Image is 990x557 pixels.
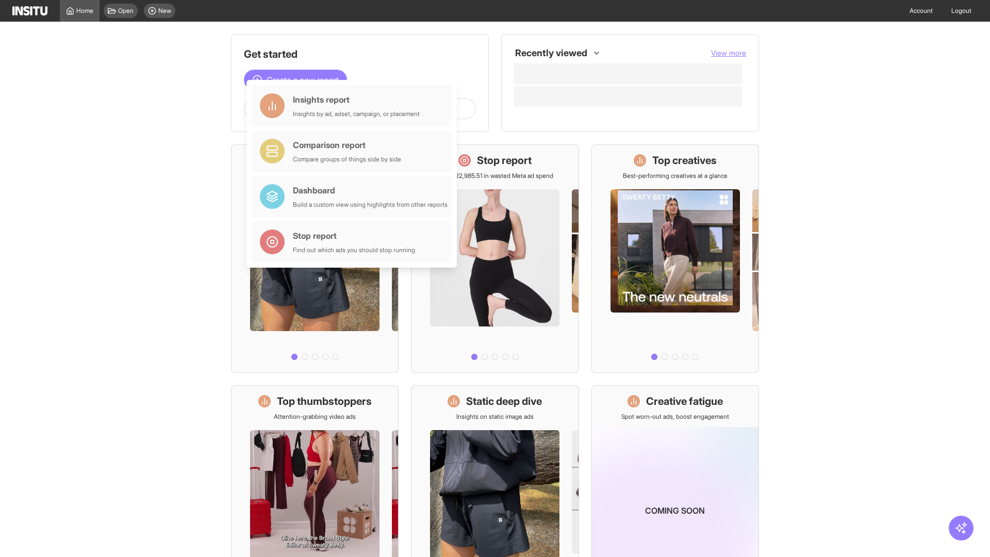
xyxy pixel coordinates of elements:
[244,70,347,90] button: Create a new report
[244,47,476,61] h1: Get started
[158,7,171,15] span: New
[293,184,448,196] div: Dashboard
[267,74,339,86] span: Create a new report
[274,413,356,421] p: Attention-grabbing video ads
[477,153,532,168] h1: Stop report
[12,6,47,15] img: Logo
[623,172,728,180] p: Best-performing creatives at a glance
[591,144,759,373] a: Top creativesBest-performing creatives at a glance
[118,7,134,15] span: Open
[652,153,717,168] h1: Top creatives
[293,110,420,118] div: Insights by ad, adset, campaign, or placement
[437,172,553,180] p: Save £22,985.51 in wasted Meta ad spend
[231,144,399,373] a: What's live nowSee all active ads instantly
[456,413,534,421] p: Insights on static image ads
[76,7,93,15] span: Home
[293,230,415,242] div: Stop report
[293,246,415,254] div: Find out which ads you should stop running
[711,48,746,57] span: View more
[711,48,746,58] button: View more
[293,93,420,106] div: Insights report
[277,394,372,408] h1: Top thumbstoppers
[293,201,448,209] div: Build a custom view using highlights from other reports
[293,139,401,151] div: Comparison report
[411,144,579,373] a: Stop reportSave £22,985.51 in wasted Meta ad spend
[466,394,542,408] h1: Static deep dive
[293,155,401,163] div: Compare groups of things side by side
